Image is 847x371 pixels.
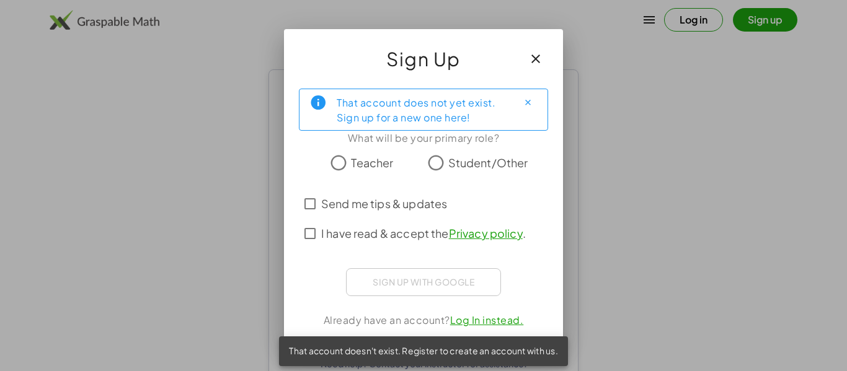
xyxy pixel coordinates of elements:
[279,336,568,366] div: That account doesn't exist. Register to create an account with us.
[351,154,393,171] span: Teacher
[299,313,548,328] div: Already have an account?
[321,195,447,212] span: Send me tips & updates
[321,225,526,242] span: I have read & accept the .
[450,313,524,326] a: Log In instead.
[449,226,523,240] a: Privacy policy
[448,154,528,171] span: Student/Other
[299,131,548,146] div: What will be your primary role?
[518,93,538,113] button: Close
[337,94,508,125] div: That account does not yet exist. Sign up for a new one here!
[386,44,461,74] span: Sign Up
